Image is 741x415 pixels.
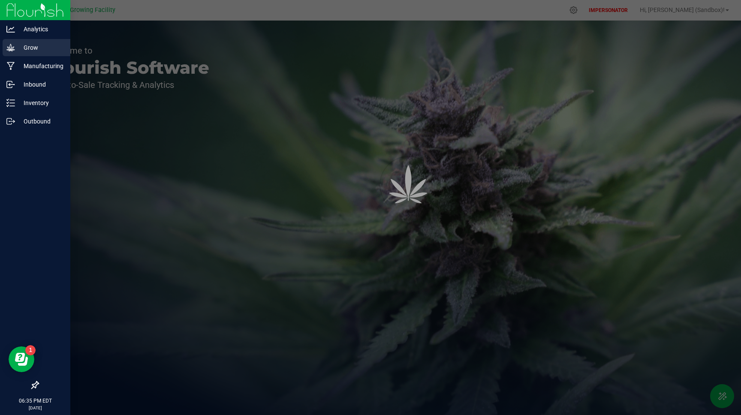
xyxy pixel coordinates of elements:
[4,405,66,411] p: [DATE]
[15,61,66,71] p: Manufacturing
[15,98,66,108] p: Inventory
[6,99,15,107] inline-svg: Inventory
[6,25,15,33] inline-svg: Analytics
[6,43,15,52] inline-svg: Grow
[6,117,15,126] inline-svg: Outbound
[6,62,15,70] inline-svg: Manufacturing
[25,345,36,355] iframe: Resource center unread badge
[4,397,66,405] p: 06:35 PM EDT
[15,116,66,126] p: Outbound
[6,80,15,89] inline-svg: Inbound
[15,79,66,90] p: Inbound
[9,346,34,372] iframe: Resource center
[15,24,66,34] p: Analytics
[15,42,66,53] p: Grow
